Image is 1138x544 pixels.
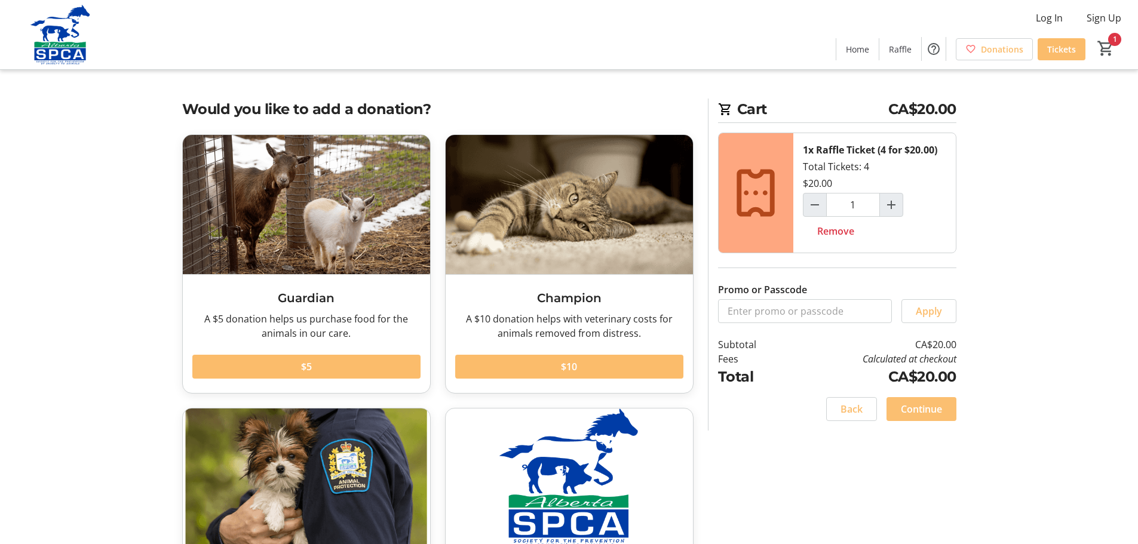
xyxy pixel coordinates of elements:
[561,359,577,374] span: $10
[192,355,421,379] button: $5
[901,402,942,416] span: Continue
[182,99,694,120] h2: Would you like to add a donation?
[718,337,787,352] td: Subtotal
[880,193,903,216] button: Increment by one
[301,359,312,374] span: $5
[956,38,1033,60] a: Donations
[803,143,937,157] div: 1x Raffle Ticket (4 for $20.00)
[183,135,430,274] img: Guardian
[787,366,956,388] td: CA$20.00
[887,397,956,421] button: Continue
[879,38,921,60] a: Raffle
[817,224,854,238] span: Remove
[455,289,683,307] h3: Champion
[718,99,956,123] h2: Cart
[1047,43,1076,56] span: Tickets
[841,402,863,416] span: Back
[718,352,787,366] td: Fees
[446,135,693,274] img: Champion
[803,219,869,243] button: Remove
[889,43,912,56] span: Raffle
[718,299,892,323] input: Enter promo or passcode
[1077,8,1131,27] button: Sign Up
[888,99,956,120] span: CA$20.00
[455,312,683,340] div: A $10 donation helps with veterinary costs for animals removed from distress.
[7,5,114,64] img: Alberta SPCA's Logo
[1095,38,1116,59] button: Cart
[1036,11,1063,25] span: Log In
[922,37,946,61] button: Help
[803,193,826,216] button: Decrement by one
[1026,8,1072,27] button: Log In
[787,352,956,366] td: Calculated at checkout
[1038,38,1085,60] a: Tickets
[826,397,877,421] button: Back
[826,193,880,217] input: Raffle Ticket (4 for $20.00) Quantity
[1087,11,1121,25] span: Sign Up
[916,304,942,318] span: Apply
[793,133,956,253] div: Total Tickets: 4
[455,355,683,379] button: $10
[981,43,1023,56] span: Donations
[718,366,787,388] td: Total
[787,337,956,352] td: CA$20.00
[901,299,956,323] button: Apply
[192,289,421,307] h3: Guardian
[803,176,832,190] div: $20.00
[718,282,807,297] label: Promo or Passcode
[836,38,879,60] a: Home
[192,312,421,340] div: A $5 donation helps us purchase food for the animals in our care.
[846,43,869,56] span: Home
